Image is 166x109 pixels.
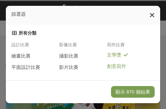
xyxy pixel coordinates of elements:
span: 攝影比賽 [59,53,78,59]
button: 顯示 870 個結果 [111,86,155,98]
span: 影片比賽 [59,64,78,71]
div: 影像比賽 [59,42,107,52]
span: 文學獎 [107,52,121,58]
span: 繪畫比賽 [11,53,31,59]
div: 所有分類 [19,30,36,36]
span: 創意寫作 [107,63,126,70]
div: 寫作比賽 [107,42,155,52]
div: 設計比賽 [11,42,59,52]
span: 平面設計比賽 [11,64,40,71]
